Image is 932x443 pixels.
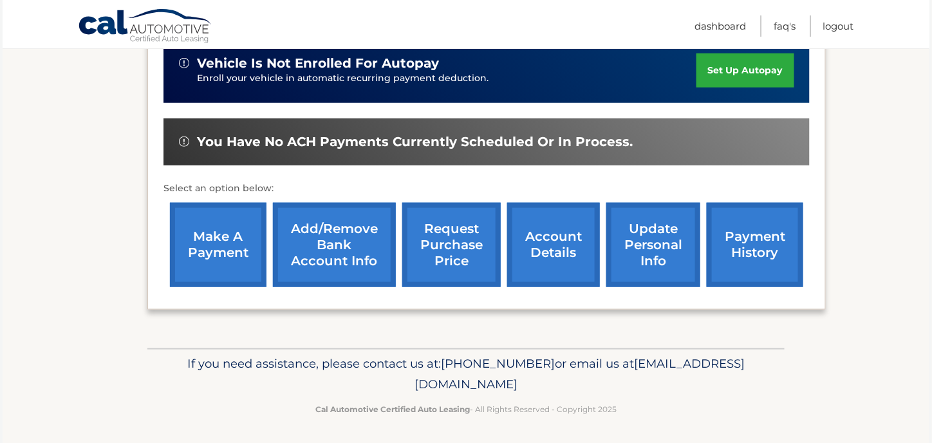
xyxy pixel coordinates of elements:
a: update personal info [606,203,700,287]
p: Select an option below: [163,181,810,196]
span: [PHONE_NUMBER] [441,356,555,371]
span: vehicle is not enrolled for autopay [197,55,439,71]
a: request purchase price [402,203,501,287]
img: alert-white.svg [179,137,189,147]
a: set up autopay [696,53,794,88]
a: FAQ's [774,15,796,37]
img: alert-white.svg [179,58,189,68]
a: Cal Automotive [78,8,213,46]
strong: Cal Automotive Certified Auto Leasing [315,404,470,414]
a: account details [507,203,600,287]
p: - All Rights Reserved - Copyright 2025 [156,402,776,416]
a: Dashboard [694,15,746,37]
span: You have no ACH payments currently scheduled or in process. [197,134,633,150]
a: Add/Remove bank account info [273,203,396,287]
p: Enroll your vehicle in automatic recurring payment deduction. [197,71,696,86]
a: payment history [707,203,803,287]
p: If you need assistance, please contact us at: or email us at [156,353,776,395]
a: Logout [823,15,854,37]
a: make a payment [170,203,266,287]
